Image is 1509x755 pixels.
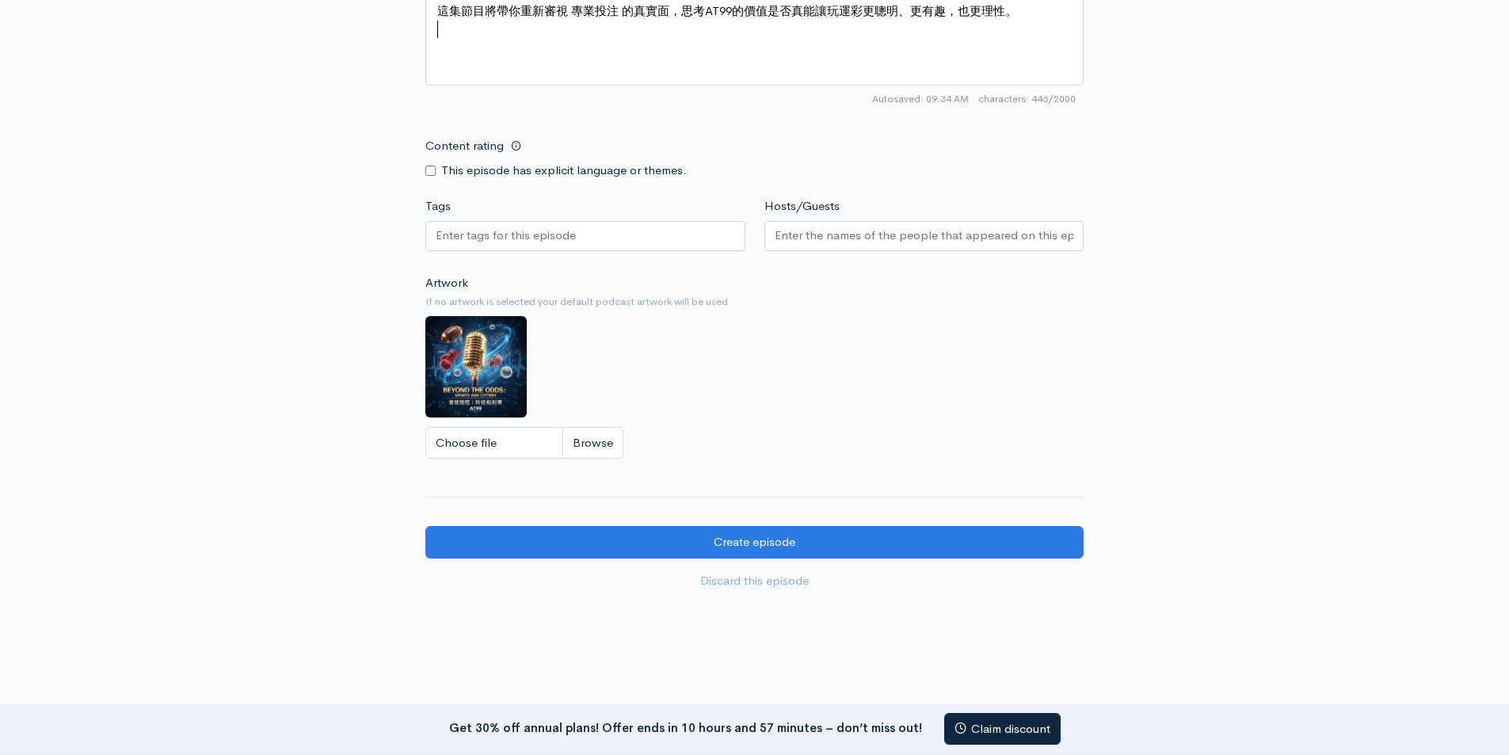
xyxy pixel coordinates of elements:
span: 446/2000 [978,92,1076,106]
label: This episode has explicit language or themes. [441,162,687,180]
small: If no artwork is selected your default podcast artwork will be used [425,294,1084,310]
label: Tags [425,197,451,215]
label: Hosts/Guests [764,197,840,215]
span: 這集節目將帶你重新審視 專業投注 的真實面，思考AT99的價值是否真能讓玩運彩更聰明、更有趣，也更理性。 [437,3,1017,18]
strong: Get 30% off annual plans! Offer ends in 10 hours and 57 minutes – don’t miss out! [449,719,922,734]
input: Create episode [425,526,1084,559]
label: Artwork [425,274,468,292]
input: Enter tags for this episode [436,227,578,245]
label: Content rating [425,130,504,162]
span: Autosaved: 09:34 AM [872,92,969,106]
input: Enter the names of the people that appeared on this episode [775,227,1074,245]
a: Discard this episode [425,565,1084,597]
a: Claim discount [944,713,1061,745]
